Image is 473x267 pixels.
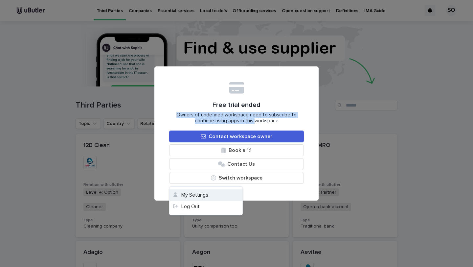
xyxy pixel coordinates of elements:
button: Contact Us [169,158,304,170]
a: Book a 1:1 [169,144,304,156]
span: Owners of undefined workspace need to subscribe to continue using apps in this workspace [169,112,304,124]
span: Free trial ended [213,101,260,109]
button: Switch workspace [169,172,304,184]
span: Contact workspace owner [209,134,272,139]
a: Log Out [169,201,242,212]
span: Book a 1:1 [229,148,252,153]
span: Contact Us [227,161,255,167]
button: My Settings [169,189,242,201]
a: Contact workspace owner [169,131,304,142]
